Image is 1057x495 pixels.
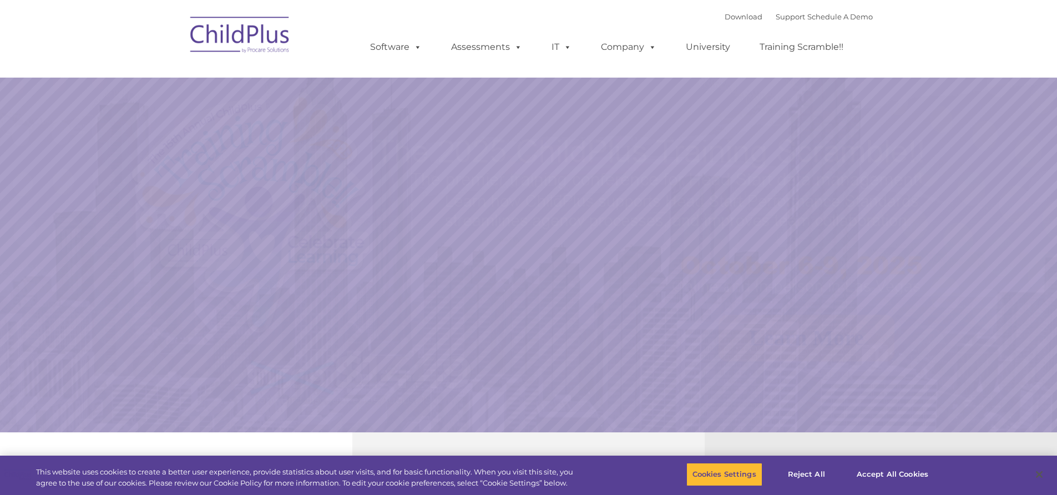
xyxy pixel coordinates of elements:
[772,463,841,486] button: Reject All
[440,36,533,58] a: Assessments
[725,12,762,21] a: Download
[719,315,894,361] a: Learn More
[36,467,581,488] div: This website uses cookies to create a better user experience, provide statistics about user visit...
[185,9,296,64] img: ChildPlus by Procare Solutions
[749,36,854,58] a: Training Scramble!!
[686,463,762,486] button: Cookies Settings
[807,12,873,21] a: Schedule A Demo
[776,12,805,21] a: Support
[725,12,873,21] font: |
[590,36,667,58] a: Company
[359,36,433,58] a: Software
[540,36,583,58] a: IT
[1027,462,1051,487] button: Close
[851,463,934,486] button: Accept All Cookies
[675,36,741,58] a: University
